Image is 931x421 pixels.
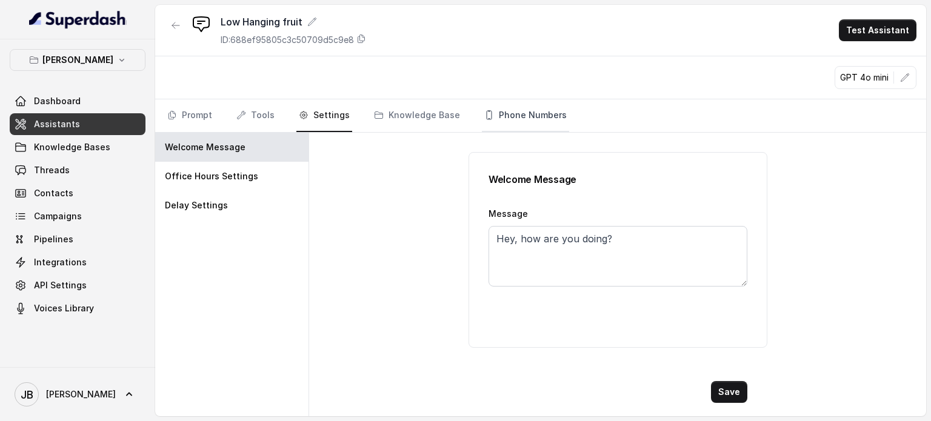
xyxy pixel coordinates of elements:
[10,228,145,250] a: Pipelines
[482,99,569,132] a: Phone Numbers
[489,226,747,287] textarea: Hey, how are you doing?
[489,172,747,187] h3: Welcome Message
[34,95,81,107] span: Dashboard
[165,99,215,132] a: Prompt
[10,182,145,204] a: Contacts
[221,15,366,29] div: Low Hanging fruit
[46,388,116,400] span: [PERSON_NAME]
[10,377,145,411] a: [PERSON_NAME]
[10,113,145,135] a: Assistants
[221,34,354,46] p: ID: 688ef95805c3c50709d5c9e8
[165,141,245,153] p: Welcome Message
[42,53,113,67] p: [PERSON_NAME]
[10,159,145,181] a: Threads
[34,164,70,176] span: Threads
[296,99,352,132] a: Settings
[34,210,82,222] span: Campaigns
[372,99,462,132] a: Knowledge Base
[29,10,127,29] img: light.svg
[839,19,916,41] button: Test Assistant
[165,199,228,211] p: Delay Settings
[10,297,145,319] a: Voices Library
[34,256,87,268] span: Integrations
[10,205,145,227] a: Campaigns
[165,170,258,182] p: Office Hours Settings
[34,279,87,291] span: API Settings
[34,187,73,199] span: Contacts
[165,99,916,132] nav: Tabs
[34,118,80,130] span: Assistants
[840,71,889,84] p: GPT 4o mini
[21,388,33,401] text: JB
[10,274,145,296] a: API Settings
[10,49,145,71] button: [PERSON_NAME]
[34,141,110,153] span: Knowledge Bases
[711,381,747,403] button: Save
[10,90,145,112] a: Dashboard
[34,302,94,314] span: Voices Library
[34,233,73,245] span: Pipelines
[10,251,145,273] a: Integrations
[10,136,145,158] a: Knowledge Bases
[234,99,277,132] a: Tools
[489,208,528,219] label: Message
